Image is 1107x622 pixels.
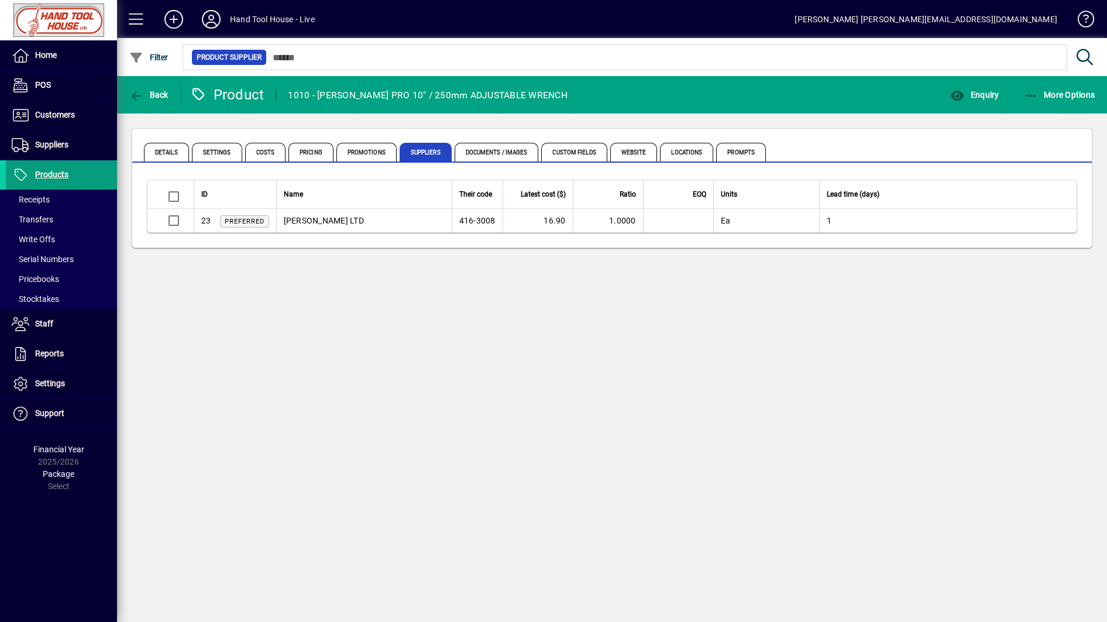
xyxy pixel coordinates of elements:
[521,188,566,201] span: Latest cost ($)
[126,47,171,68] button: Filter
[190,85,264,104] div: Product
[610,143,658,161] span: Website
[827,188,879,201] span: Lead time (days)
[6,339,117,369] a: Reports
[795,10,1057,29] div: [PERSON_NAME] [PERSON_NAME][EMAIL_ADDRESS][DOMAIN_NAME]
[129,90,169,99] span: Back
[284,188,303,201] span: Name
[129,53,169,62] span: Filter
[6,269,117,289] a: Pricebooks
[6,130,117,160] a: Suppliers
[144,143,189,161] span: Details
[1024,90,1095,99] span: More Options
[503,209,573,232] td: 16.90
[660,143,713,161] span: Locations
[1021,84,1098,105] button: More Options
[721,188,737,201] span: Units
[713,209,820,232] td: Ea
[950,90,999,99] span: Enquiry
[276,209,452,232] td: [PERSON_NAME] LTD
[6,249,117,269] a: Serial Numbers
[117,84,181,105] app-page-header-button: Back
[230,10,315,29] div: Hand Tool House - Live
[6,71,117,100] a: POS
[1069,2,1092,40] a: Knowledge Base
[452,209,503,232] td: 416-3008
[336,143,397,161] span: Promotions
[35,50,57,60] span: Home
[35,80,51,90] span: POS
[35,408,64,418] span: Support
[541,143,607,161] span: Custom Fields
[12,294,59,304] span: Stocktakes
[6,369,117,398] a: Settings
[192,143,242,161] span: Settings
[693,188,706,201] span: EOQ
[245,143,286,161] span: Costs
[126,84,171,105] button: Back
[35,170,68,179] span: Products
[12,274,59,284] span: Pricebooks
[35,349,64,358] span: Reports
[6,310,117,339] a: Staff
[35,140,68,149] span: Suppliers
[197,51,262,63] span: Product Supplier
[573,209,643,232] td: 1.0000
[43,469,74,479] span: Package
[459,188,492,201] span: Their code
[716,143,766,161] span: Prompts
[6,190,117,209] a: Receipts
[155,9,192,30] button: Add
[6,209,117,229] a: Transfers
[620,188,636,201] span: Ratio
[400,143,452,161] span: Suppliers
[6,399,117,428] a: Support
[6,101,117,130] a: Customers
[6,229,117,249] a: Write Offs
[33,445,84,454] span: Financial Year
[455,143,539,161] span: Documents / Images
[35,319,53,328] span: Staff
[12,215,53,224] span: Transfers
[12,195,50,204] span: Receipts
[192,9,230,30] button: Profile
[947,84,1002,105] button: Enquiry
[201,188,208,201] span: ID
[201,215,211,227] div: 23
[819,209,1077,232] td: 1
[6,41,117,70] a: Home
[225,218,264,225] span: Preferred
[35,110,75,119] span: Customers
[6,289,117,309] a: Stocktakes
[288,143,334,161] span: Pricing
[288,86,568,105] div: 1010 - [PERSON_NAME] PRO 10" / 250mm ADJUSTABLE WRENCH
[12,235,55,244] span: Write Offs
[12,255,74,264] span: Serial Numbers
[35,379,65,388] span: Settings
